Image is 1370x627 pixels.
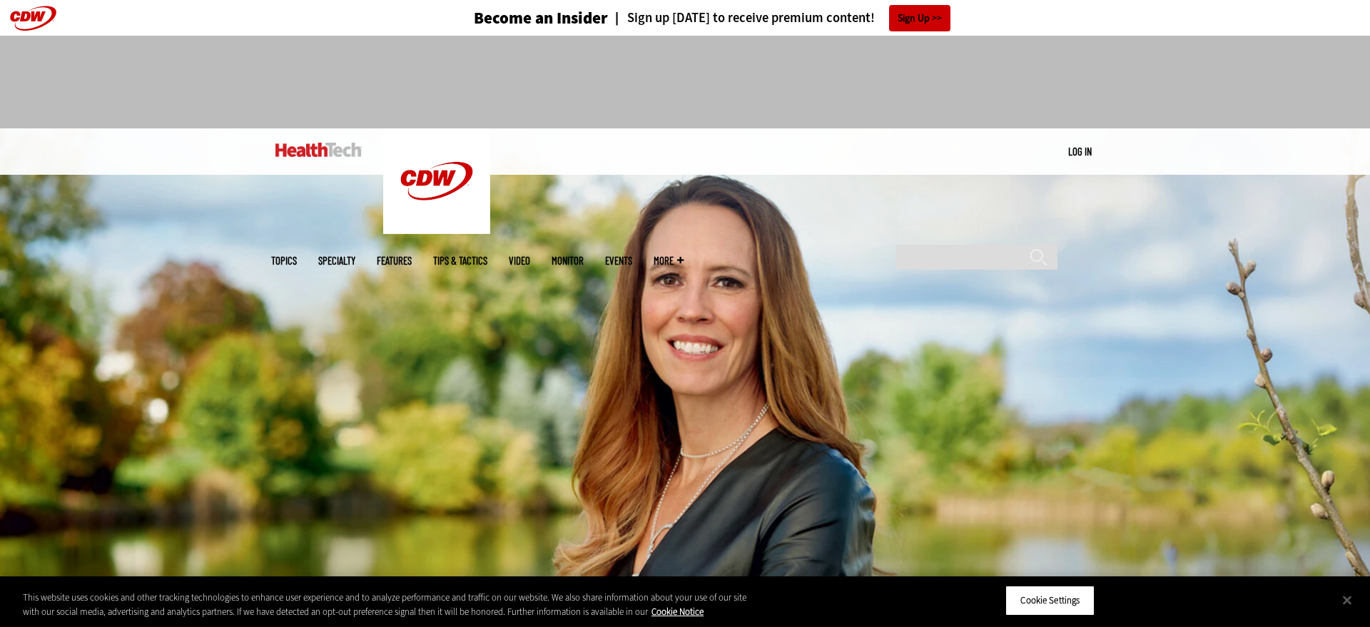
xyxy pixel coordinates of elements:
[383,223,490,238] a: CDW
[474,10,608,26] h3: Become an Insider
[509,255,530,266] a: Video
[1331,584,1363,616] button: Close
[654,255,684,266] span: More
[608,11,875,25] a: Sign up [DATE] to receive premium content!
[1068,145,1092,158] a: Log in
[275,143,362,157] img: Home
[377,255,412,266] a: Features
[271,255,297,266] span: Topics
[605,255,632,266] a: Events
[889,5,950,31] a: Sign Up
[1005,586,1095,616] button: Cookie Settings
[420,10,608,26] a: Become an Insider
[383,128,490,234] img: Home
[23,591,753,618] div: This website uses cookies and other tracking technologies to enhance user experience and to analy...
[433,255,487,266] a: Tips & Tactics
[425,50,945,114] iframe: advertisement
[318,255,355,266] span: Specialty
[1068,144,1092,159] div: User menu
[651,606,704,618] a: More information about your privacy
[552,255,584,266] a: MonITor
